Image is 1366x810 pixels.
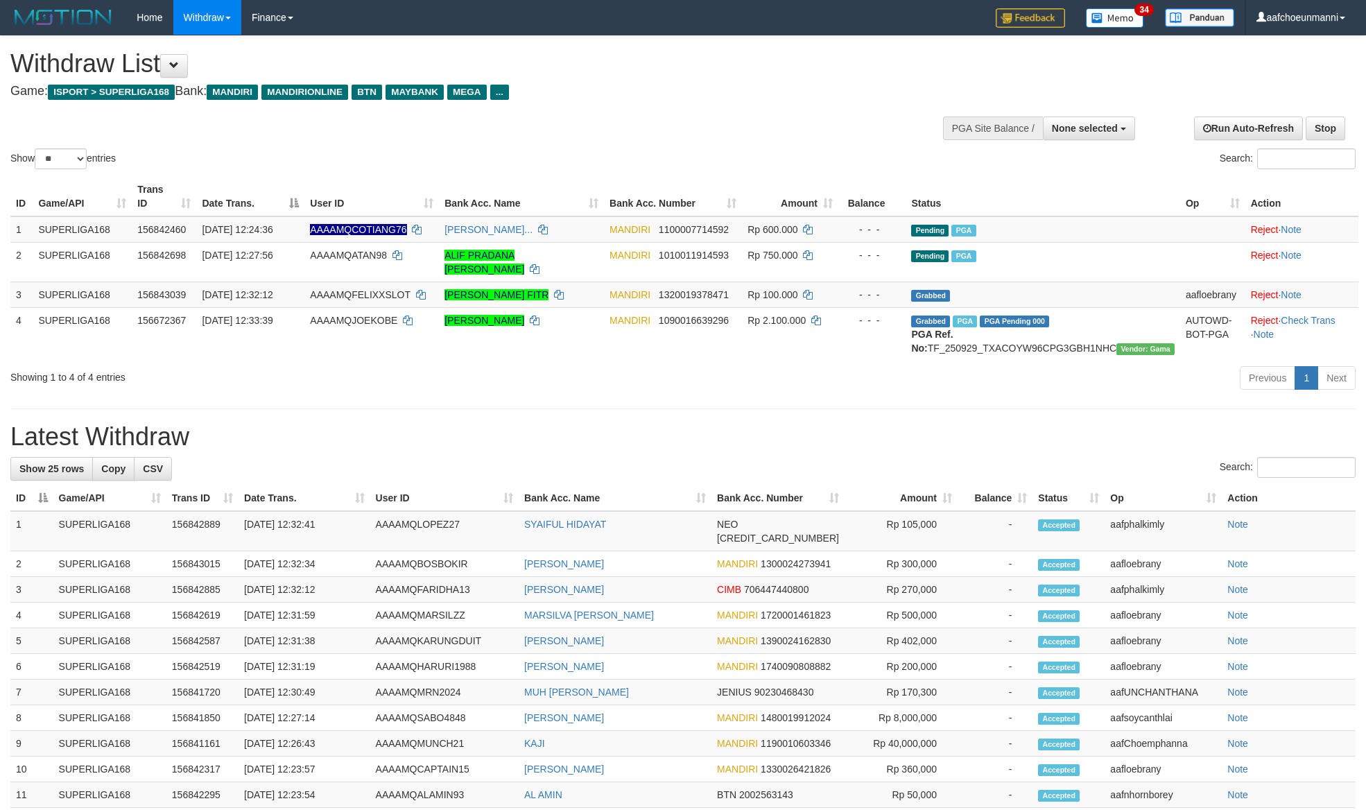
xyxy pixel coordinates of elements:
td: 9 [10,731,53,757]
td: - [958,654,1032,680]
span: MANDIRI [717,712,758,723]
a: Note [1227,635,1248,646]
span: Copy 5859459223534313 to clipboard [717,533,839,544]
td: SUPERLIGA168 [33,307,132,361]
label: Search: [1220,457,1356,478]
td: - [958,603,1032,628]
a: Note [1227,789,1248,800]
th: Amount: activate to sort column ascending [742,177,838,216]
span: 156842698 [137,250,186,261]
span: Rp 2.100.000 [747,315,806,326]
span: Copy 1480019912024 to clipboard [761,712,831,723]
a: ALIF PRADANA [PERSON_NAME] [444,250,524,275]
span: ISPORT > SUPERLIGA168 [48,85,175,100]
td: AAAAMQKARUNGDUIT [370,628,519,654]
td: aafphalkimly [1105,577,1222,603]
a: [PERSON_NAME] [524,764,604,775]
a: Previous [1240,366,1295,390]
td: SUPERLIGA168 [53,603,166,628]
span: AAAAMQJOEKOBE [310,315,397,326]
td: Rp 105,000 [845,511,958,551]
td: 156842519 [166,654,239,680]
span: Pending [911,225,949,236]
td: SUPERLIGA168 [53,757,166,782]
span: Accepted [1038,687,1080,699]
td: 7 [10,680,53,705]
span: CSV [143,463,163,474]
td: Rp 500,000 [845,603,958,628]
span: Accepted [1038,764,1080,776]
td: AUTOWD-BOT-PGA [1180,307,1245,361]
span: Copy 1010011914593 to clipboard [659,250,729,261]
a: Note [1227,764,1248,775]
td: aafloebrany [1105,654,1222,680]
td: [DATE] 12:31:19 [239,654,370,680]
td: 156842317 [166,757,239,782]
th: User ID: activate to sort column ascending [304,177,439,216]
span: Accepted [1038,790,1080,802]
span: Nama rekening ada tanda titik/strip, harap diedit [310,224,406,235]
span: MANDIRI [609,224,650,235]
span: MANDIRI [717,738,758,749]
td: Rp 40,000,000 [845,731,958,757]
td: - [958,628,1032,654]
td: SUPERLIGA168 [33,216,132,243]
span: CIMB [717,584,741,595]
td: AAAAMQMRN2024 [370,680,519,705]
span: Accepted [1038,636,1080,648]
a: Note [1227,712,1248,723]
div: - - - [844,288,900,302]
span: 34 [1134,3,1153,16]
td: - [958,705,1032,731]
a: [PERSON_NAME] [524,558,604,569]
td: [DATE] 12:30:49 [239,680,370,705]
span: Grabbed [911,290,950,302]
td: - [958,551,1032,577]
a: CSV [134,457,172,481]
a: Note [1281,224,1302,235]
span: Copy 1740090808882 to clipboard [761,661,831,672]
span: [DATE] 12:32:12 [202,289,273,300]
span: Accepted [1038,585,1080,596]
td: · · [1245,307,1358,361]
span: 156672367 [137,315,186,326]
td: [DATE] 12:32:41 [239,511,370,551]
td: Rp 360,000 [845,757,958,782]
a: Note [1227,610,1248,621]
th: Balance [838,177,906,216]
span: AAAAMQFELIXXSLOT [310,289,410,300]
span: Pending [911,250,949,262]
a: KAJI [524,738,545,749]
div: - - - [844,223,900,236]
td: AAAAMQMUNCH21 [370,731,519,757]
span: Copy 706447440800 to clipboard [744,584,809,595]
td: aafloebrany [1105,757,1222,782]
span: Copy 1320019378471 to clipboard [659,289,729,300]
a: [PERSON_NAME] [524,661,604,672]
td: AAAAMQHARURI1988 [370,654,519,680]
span: 156843039 [137,289,186,300]
span: Copy 1300024273941 to clipboard [761,558,831,569]
td: [DATE] 12:26:43 [239,731,370,757]
span: Accepted [1038,662,1080,673]
td: SUPERLIGA168 [33,282,132,307]
span: Rp 750.000 [747,250,797,261]
a: Copy [92,457,135,481]
th: Bank Acc. Number: activate to sort column ascending [604,177,742,216]
span: MANDIRI [609,289,650,300]
span: MANDIRIONLINE [261,85,348,100]
td: Rp 300,000 [845,551,958,577]
th: Bank Acc. Name: activate to sort column ascending [439,177,604,216]
b: PGA Ref. No: [911,329,953,354]
span: Accepted [1038,713,1080,725]
span: [DATE] 12:27:56 [202,250,273,261]
td: - [958,511,1032,551]
th: Game/API: activate to sort column ascending [33,177,132,216]
label: Search: [1220,148,1356,169]
td: Rp 402,000 [845,628,958,654]
td: · [1245,282,1358,307]
a: Note [1227,558,1248,569]
a: Reject [1251,250,1279,261]
a: Note [1227,738,1248,749]
button: None selected [1043,117,1135,140]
